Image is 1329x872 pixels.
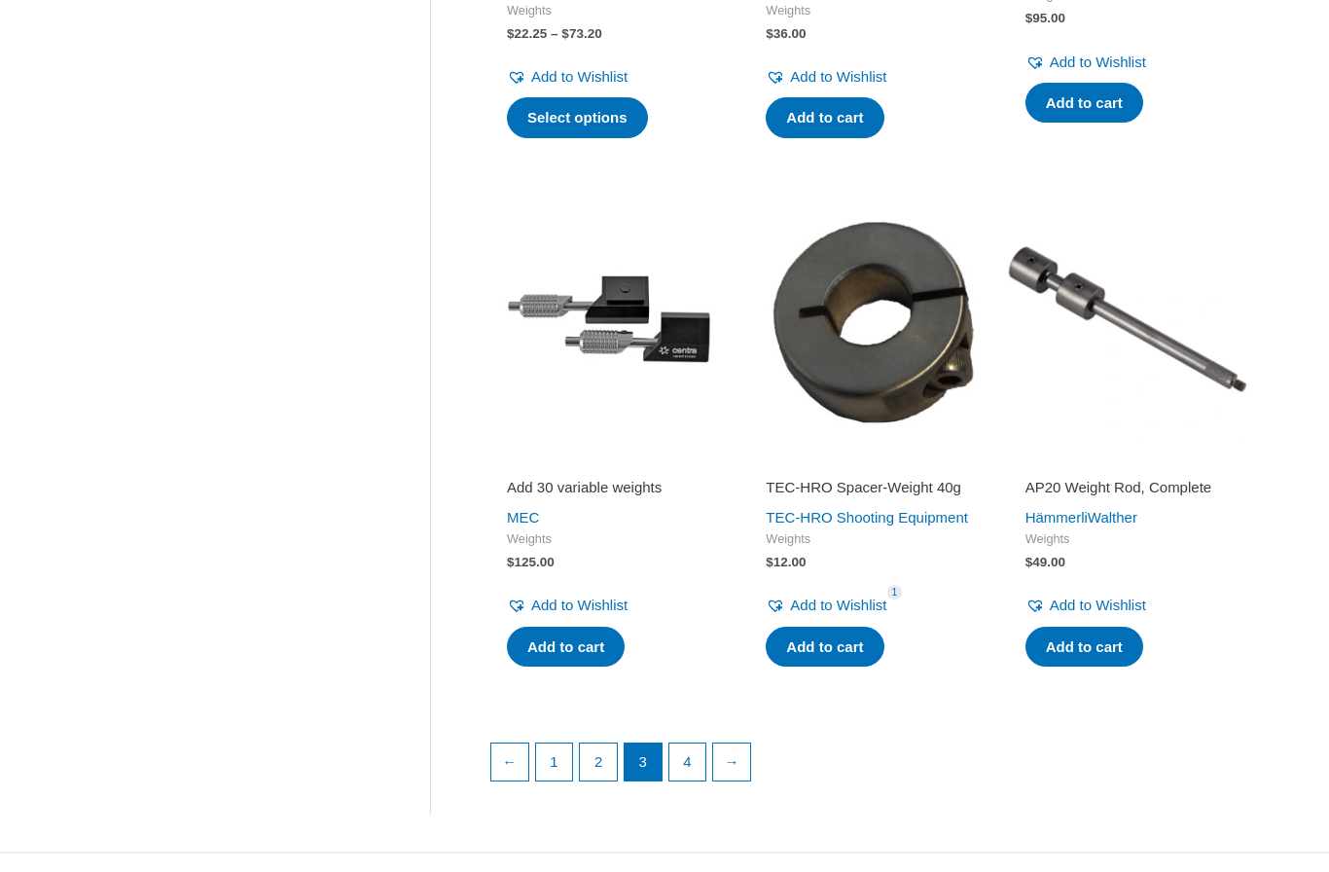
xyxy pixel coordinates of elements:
[766,3,970,19] span: Weights
[766,451,970,474] iframe: Customer reviews powered by Trustpilot
[507,555,515,569] span: $
[1025,509,1088,526] a: Hämmerli
[507,478,711,504] a: Add 30 variable weights
[713,744,750,781] a: →
[1025,478,1230,497] h2: AP20 Weight Rod, Complete
[790,68,886,85] span: Add to Wishlist
[489,743,1247,791] nav: Product Pagination
[766,63,886,91] a: Add to Wishlist
[507,3,711,19] span: Weights
[766,555,773,569] span: $
[1025,11,1065,25] bdi: 95.00
[748,200,988,439] img: TEC-HRO Spacer-Weight 40g
[507,531,711,548] span: Weights
[507,26,515,41] span: $
[507,63,628,91] a: Add to Wishlist
[507,592,628,619] a: Add to Wishlist
[1025,83,1143,124] a: Add to cart: “TEC-HRO Stabilizer”
[1025,627,1143,668] a: Add to cart: “AP20 Weight Rod, Complete”
[766,26,806,41] bdi: 36.00
[766,97,883,138] a: Add to cart: “LG500 Weight set for Cheekpiece and Buttplate”
[491,744,528,781] a: ←
[561,26,569,41] span: $
[1025,478,1230,504] a: AP20 Weight Rod, Complete
[766,26,773,41] span: $
[766,509,968,526] a: TEC-HRO Shooting Equipment
[507,97,648,138] a: Select options for “Pardini Barrel Weight (pistol)”
[536,744,573,781] a: Page 1
[669,744,706,781] a: Page 4
[507,451,711,474] iframe: Customer reviews powered by Trustpilot
[1025,531,1230,548] span: Weights
[507,555,555,569] bdi: 125.00
[1008,200,1247,439] img: AP20 Weight Rod
[766,627,883,668] a: Add to cart: “TEC-HRO Spacer-Weight 40g”
[507,627,625,668] a: Add to cart: “Add 30 variable weights”
[766,531,970,548] span: Weights
[531,597,628,613] span: Add to Wishlist
[561,26,601,41] bdi: 73.20
[1088,509,1137,526] a: Walther
[766,478,970,497] h2: TEC-HRO Spacer-Weight 40g
[489,200,729,439] img: Add 30 variable weights
[580,744,617,781] a: Page 2
[766,478,970,504] a: TEC-HRO Spacer-Weight 40g
[531,68,628,85] span: Add to Wishlist
[1050,597,1146,613] span: Add to Wishlist
[1050,54,1146,70] span: Add to Wishlist
[887,585,903,599] span: 1
[551,26,558,41] span: –
[1025,451,1230,474] iframe: Customer reviews powered by Trustpilot
[507,478,711,497] h2: Add 30 variable weights
[1025,11,1033,25] span: $
[790,597,886,613] span: Add to Wishlist
[766,555,806,569] bdi: 12.00
[625,744,662,781] span: Page 3
[1025,555,1033,569] span: $
[1025,555,1065,569] bdi: 49.00
[766,592,886,619] a: Add to Wishlist
[1025,592,1146,619] a: Add to Wishlist
[507,509,539,526] a: MEC
[507,26,547,41] bdi: 22.25
[1025,49,1146,76] a: Add to Wishlist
